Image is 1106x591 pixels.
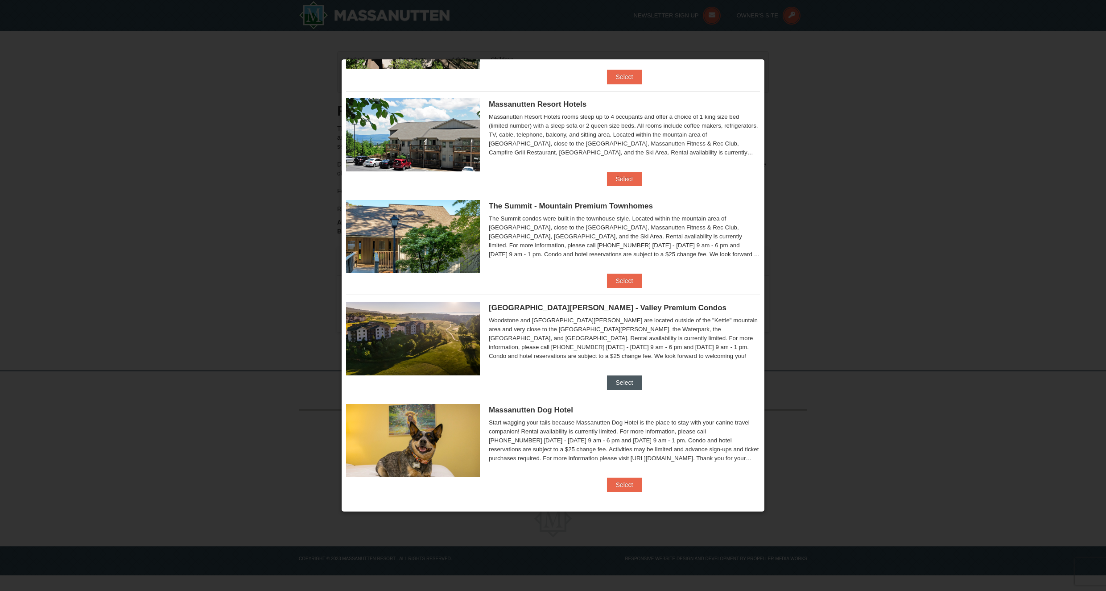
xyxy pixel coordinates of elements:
[489,202,653,210] span: The Summit - Mountain Premium Townhomes
[489,214,760,259] div: The Summit condos were built in the townhouse style. Located within the mountain area of [GEOGRAP...
[489,406,573,414] span: Massanutten Dog Hotel
[489,112,760,157] div: Massanutten Resort Hotels rooms sleep up to 4 occupants and offer a choice of 1 king size bed (li...
[346,200,480,273] img: 19219034-1-0eee7e00.jpg
[346,404,480,477] img: 27428181-5-81c892a3.jpg
[346,302,480,375] img: 19219041-4-ec11c166.jpg
[346,98,480,171] img: 19219026-1-e3b4ac8e.jpg
[607,375,642,390] button: Select
[489,100,586,108] span: Massanutten Resort Hotels
[607,478,642,492] button: Select
[489,304,726,312] span: [GEOGRAPHIC_DATA][PERSON_NAME] - Valley Premium Condos
[489,418,760,463] div: Start wagging your tails because Massanutten Dog Hotel is the place to stay with your canine trav...
[607,70,642,84] button: Select
[607,172,642,186] button: Select
[489,316,760,361] div: Woodstone and [GEOGRAPHIC_DATA][PERSON_NAME] are located outside of the "Kettle" mountain area an...
[607,274,642,288] button: Select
